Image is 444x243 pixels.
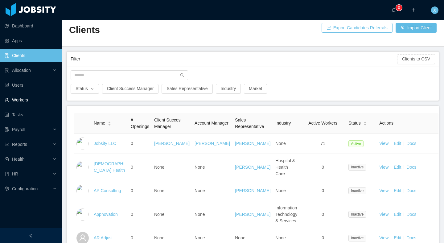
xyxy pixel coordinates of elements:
i: icon: caret-up [108,121,111,123]
a: icon: userWorkers [5,94,57,106]
a: icon: profileTasks [5,109,57,121]
i: icon: medicine-box [5,157,9,161]
span: Status [348,120,361,126]
a: icon: pie-chartDashboard [5,20,57,32]
div: Sort [108,121,111,125]
span: Allocation [12,68,31,73]
span: None [275,235,286,240]
span: None [275,188,286,193]
img: 6a96eda0-fa44-11e7-9f69-c143066b1c39_5a5d5161a4f93-400w.png [76,208,89,220]
a: Docs [406,165,416,170]
td: 0 [300,201,346,228]
span: Actions [379,121,393,126]
button: Industry [216,84,241,94]
a: View [379,188,388,193]
img: 6a95fc60-fa44-11e7-a61b-55864beb7c96_5a5d513336692-400w.png [76,185,89,197]
span: Sales Representative [235,117,264,129]
a: Jobsity LLC [94,141,116,146]
span: Name [94,120,105,126]
a: Edit [394,188,401,193]
span: Industry [275,121,291,126]
a: View [379,212,388,217]
img: 6a8e90c0-fa44-11e7-aaa7-9da49113f530_5a5d50e77f870-400w.png [76,161,89,173]
h2: Clients [69,24,253,36]
span: None [195,165,205,170]
span: Active Workers [308,121,337,126]
span: # Openings [131,117,149,129]
td: 0 [128,134,152,154]
i: icon: caret-down [108,123,111,125]
span: None [195,235,205,240]
i: icon: caret-up [363,121,367,123]
i: icon: file-protect [5,127,9,132]
span: None [235,235,245,240]
a: icon: robotUsers [5,79,57,91]
button: Statusicon: down [71,84,99,94]
i: icon: solution [5,68,9,72]
a: [PERSON_NAME] [154,141,190,146]
a: Docs [406,141,416,146]
span: Inactive [348,211,366,218]
span: Hospital & Health Care [275,158,295,176]
td: 71 [300,134,346,154]
sup: 0 [396,5,402,11]
span: None [154,165,164,170]
span: Health [12,157,24,162]
i: icon: search [180,73,184,77]
span: Reports [12,142,27,147]
span: HR [12,171,18,176]
span: Active [348,140,364,147]
td: 0 [128,154,152,181]
button: Market [244,84,267,94]
div: Sort [363,121,367,125]
a: [PERSON_NAME] [235,141,270,146]
a: icon: auditClients [5,49,57,62]
span: Information Technology & Services [275,205,297,223]
a: Docs [406,235,416,240]
span: X [433,6,436,14]
i: icon: bell [392,8,396,12]
span: Client Succes Manager [154,117,181,129]
div: Filter [71,53,397,65]
i: icon: plus [411,8,416,12]
a: [PERSON_NAME] [195,141,230,146]
a: [PERSON_NAME] [235,212,270,217]
i: icon: user [79,234,86,241]
span: Configuration [12,186,38,191]
span: Inactive [348,187,366,194]
span: Inactive [348,235,366,241]
a: Edit [394,212,401,217]
button: Clients to CSV [397,54,435,64]
button: Sales Representative [162,84,212,94]
span: None [154,235,164,240]
a: View [379,235,388,240]
span: None [275,141,286,146]
a: View [379,141,388,146]
a: [PERSON_NAME] [235,188,270,193]
td: 0 [128,181,152,201]
span: Account Manager [195,121,228,126]
span: Inactive [348,164,366,171]
i: icon: line-chart [5,142,9,146]
a: Edit [394,235,401,240]
a: Edit [394,165,401,170]
i: icon: book [5,172,9,176]
span: None [195,188,205,193]
span: None [195,212,205,217]
a: Docs [406,212,416,217]
td: 0 [300,181,346,201]
td: 0 [128,201,152,228]
a: [PERSON_NAME] [235,165,270,170]
td: 0 [300,154,346,181]
a: View [379,165,388,170]
span: None [154,188,164,193]
a: AP Consulting [94,188,121,193]
i: icon: setting [5,187,9,191]
img: dc41d540-fa30-11e7-b498-73b80f01daf1_657caab8ac997-400w.png [76,138,89,150]
a: Edit [394,141,401,146]
i: icon: caret-down [363,123,367,125]
span: Payroll [12,127,25,132]
a: icon: appstoreApps [5,35,57,47]
a: AR Adjust [94,235,113,240]
button: Client Success Manager [102,84,159,94]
